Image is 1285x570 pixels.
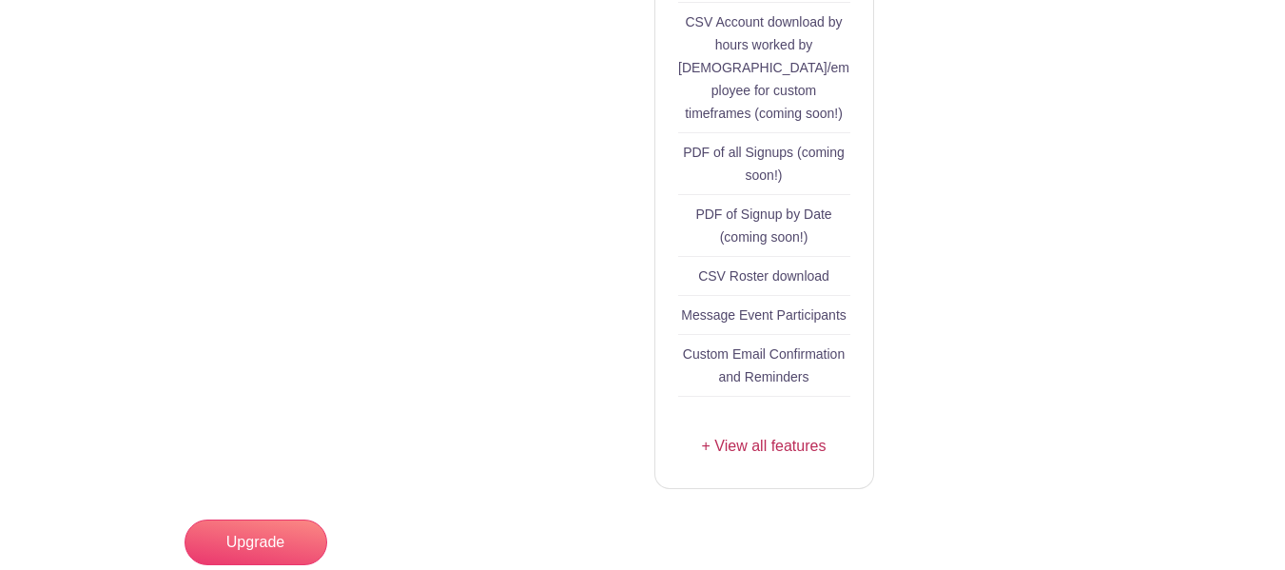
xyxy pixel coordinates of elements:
span: PDF of all Signups (coming soon!) [683,145,845,183]
span: Custom Email Confirmation and Reminders [683,346,845,384]
span: CSV Account download by hours worked by [DEMOGRAPHIC_DATA]/employee for custom timeframes (coming... [678,14,849,121]
a: + View all features [678,435,850,458]
span: Message Event Participants [681,307,847,323]
a: Upgrade [185,520,327,565]
span: CSV Roster download [698,268,829,284]
span: PDF of Signup by Date (coming soon!) [695,206,831,245]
